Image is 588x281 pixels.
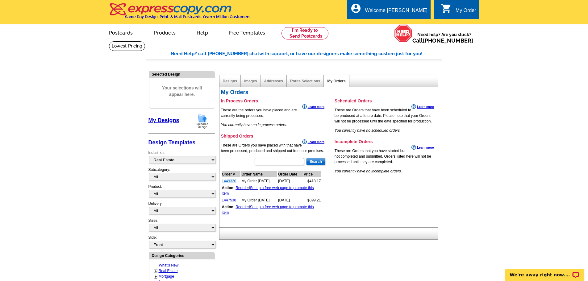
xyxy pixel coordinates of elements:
div: My Order [456,8,476,16]
p: These are the orders you have placed and are currently being processed. [221,107,326,118]
a: Design Templates [148,139,196,146]
a: Learn more [302,104,324,109]
p: These are Orders you have placed with that have been processed, produced and shipped out from our... [221,143,326,154]
a: Reorder [236,205,249,209]
a: My Designs [148,117,179,123]
em: You currently have no in process orders. [221,123,287,127]
a: Mortgage [159,274,174,279]
a: Learn more [302,139,324,144]
div: Welcome [PERSON_NAME] [365,8,427,16]
div: Need Help? call [PHONE_NUMBER], with support, or have our designers make something custom just fo... [171,50,442,57]
a: Addresses [264,79,283,83]
div: Industries: [148,147,215,167]
div: Delivery: [148,201,215,218]
a: Images [244,79,257,83]
th: Order Date [278,171,303,177]
h2: My Orders [221,89,436,96]
a: + [155,274,157,279]
th: Order Name [241,171,277,177]
a: Reorder [236,186,249,190]
a: Learn more [411,145,434,150]
b: Action: [222,205,235,209]
span: chat [249,51,259,56]
td: | [222,204,321,216]
div: Sizes: [148,218,215,235]
i: shopping_cart [441,3,452,14]
a: shopping_cart My Order [441,7,476,14]
a: Learn more [411,104,434,109]
div: Product: [148,184,215,201]
span: Call [412,37,473,44]
div: Selected Design [149,71,215,77]
h3: Incomplete Orders [335,139,436,144]
em: You currently have no incomplete orders. [335,169,402,173]
b: Action: [222,186,235,190]
th: Order # [222,171,241,177]
td: [DATE] [278,197,303,203]
p: These are Orders that have been scheduled to be produced at a future date. Please note that your ... [335,107,436,124]
h3: Scheduled Orders [335,98,436,104]
a: Same Day Design, Print, & Mail Postcards. Over 1 Million Customers. [109,7,251,19]
a: 1449320 [222,179,236,183]
a: Products [144,25,186,39]
h4: Same Day Design, Print, & Mail Postcards. Over 1 Million Customers. [125,14,251,19]
td: My Order [DATE] [241,197,277,203]
input: Search [306,158,325,165]
td: $418.17 [303,178,321,184]
a: Help [187,25,218,39]
td: | [222,185,321,196]
a: + [155,269,157,274]
a: Set up a free web page to promote this item [222,205,314,215]
img: upload-design [194,113,211,129]
th: Price [303,171,321,177]
a: Free Templates [219,25,275,39]
img: help [394,24,412,42]
iframe: LiveChat chat widget [501,262,588,281]
a: Set up a free web page to promote this item [222,186,314,196]
span: Your selections will appear here. [154,79,210,104]
a: 1447538 [222,198,236,202]
h3: In Process Orders [221,98,326,104]
div: Subcategory: [148,167,215,184]
td: My Order [DATE] [241,178,277,184]
a: [PHONE_NUMBER] [423,37,473,44]
a: Real Estate [159,269,178,273]
i: account_circle [350,3,361,14]
div: Design Categories [149,253,215,258]
span: Need help? Are you stuck? [412,31,476,44]
a: Route Selections [290,79,320,83]
td: [DATE] [278,178,303,184]
a: What's New [159,263,179,267]
p: These are Orders that you have started but not completed and submitted. Orders listed here will n... [335,148,436,165]
em: You currently have no scheduled orders. [335,128,401,133]
a: Postcards [99,25,143,39]
div: Side: [148,235,215,249]
a: My Orders [327,79,345,83]
h3: Shipped Orders [221,133,326,139]
a: Designs [223,79,237,83]
td: $399.21 [303,197,321,203]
